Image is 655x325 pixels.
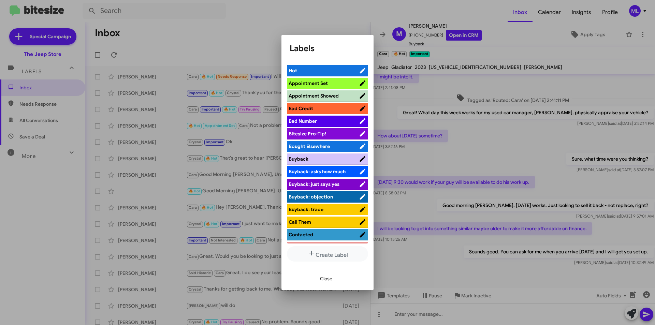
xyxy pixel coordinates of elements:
[289,93,339,99] span: Appointment Showed
[289,80,328,86] span: Appointment Set
[289,131,326,137] span: Bitesize Pro-Tip!
[289,168,346,175] span: Buyback: asks how much
[289,118,317,124] span: Bad Number
[289,219,311,225] span: Call Them
[290,43,365,54] h1: Labels
[289,206,323,212] span: Buyback: trade
[289,181,339,187] span: Buyback: just says yes
[289,156,308,162] span: Buyback
[289,232,313,238] span: Contacted
[289,194,333,200] span: Buyback: objection
[289,68,297,74] span: Hot
[315,272,338,285] button: Close
[289,105,313,112] span: Bad Credit
[287,246,368,262] button: Create Label
[289,143,330,149] span: Bought Elsewhere
[320,272,332,285] span: Close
